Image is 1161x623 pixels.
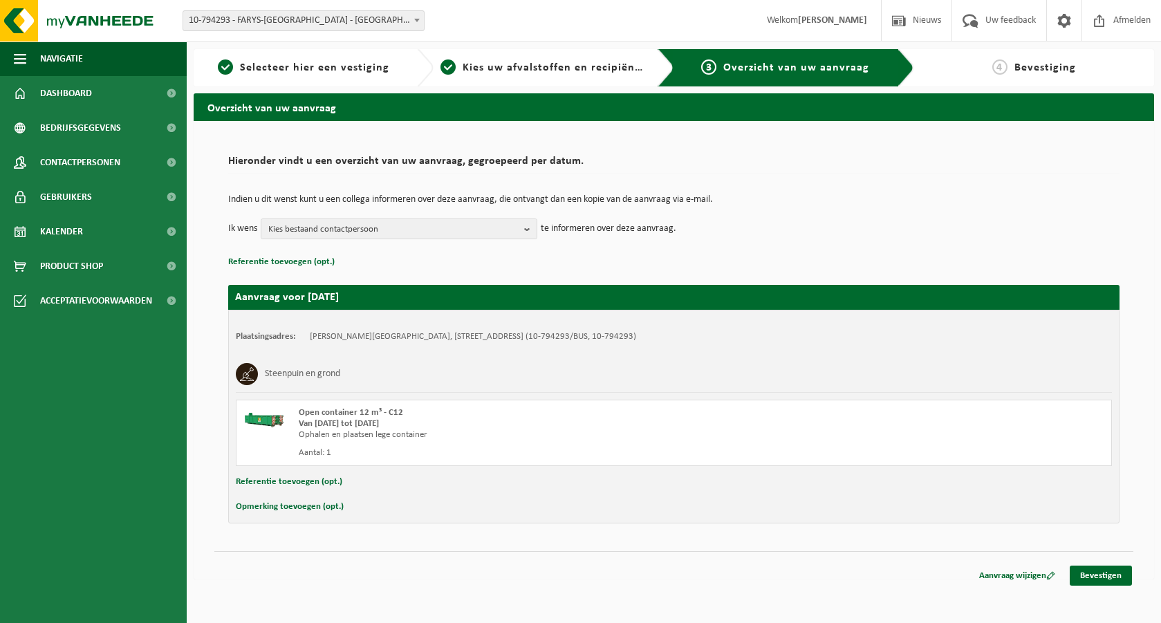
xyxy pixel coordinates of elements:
span: Product Shop [40,249,103,283]
span: Selecteer hier een vestiging [240,62,389,73]
button: Kies bestaand contactpersoon [261,218,537,239]
div: Aantal: 1 [299,447,730,458]
span: Kies bestaand contactpersoon [268,219,519,240]
img: HK-XC-12-GN-00.png [243,407,285,428]
span: 4 [992,59,1007,75]
span: Overzicht van uw aanvraag [723,62,869,73]
span: Open container 12 m³ - C12 [299,408,403,417]
span: Dashboard [40,76,92,111]
button: Referentie toevoegen (opt.) [236,473,342,491]
span: Kalender [40,214,83,249]
span: Kies uw afvalstoffen en recipiënten [463,62,653,73]
span: Acceptatievoorwaarden [40,283,152,318]
span: Contactpersonen [40,145,120,180]
strong: Van [DATE] tot [DATE] [299,419,379,428]
h3: Steenpuin en grond [265,363,340,385]
p: Ik wens [228,218,257,239]
button: Opmerking toevoegen (opt.) [236,498,344,516]
span: 3 [701,59,716,75]
span: 2 [440,59,456,75]
a: Aanvraag wijzigen [969,566,1066,586]
button: Referentie toevoegen (opt.) [228,253,335,271]
a: 2Kies uw afvalstoffen en recipiënten [440,59,646,76]
p: te informeren over deze aanvraag. [541,218,676,239]
h2: Hieronder vindt u een overzicht van uw aanvraag, gegroepeerd per datum. [228,156,1120,174]
span: 10-794293 - FARYS-ASSE - ASSE [183,11,424,30]
a: Bevestigen [1070,566,1132,586]
span: Navigatie [40,41,83,76]
span: Bevestiging [1014,62,1076,73]
p: Indien u dit wenst kunt u een collega informeren over deze aanvraag, die ontvangt dan een kopie v... [228,195,1120,205]
td: [PERSON_NAME][GEOGRAPHIC_DATA], [STREET_ADDRESS] (10-794293/BUS, 10-794293) [310,331,636,342]
div: Ophalen en plaatsen lege container [299,429,730,440]
span: Gebruikers [40,180,92,214]
strong: Plaatsingsadres: [236,332,296,341]
strong: Aanvraag voor [DATE] [235,292,339,303]
strong: [PERSON_NAME] [798,15,867,26]
h2: Overzicht van uw aanvraag [194,93,1154,120]
span: 1 [218,59,233,75]
a: 1Selecteer hier een vestiging [201,59,406,76]
span: 10-794293 - FARYS-ASSE - ASSE [183,10,425,31]
span: Bedrijfsgegevens [40,111,121,145]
